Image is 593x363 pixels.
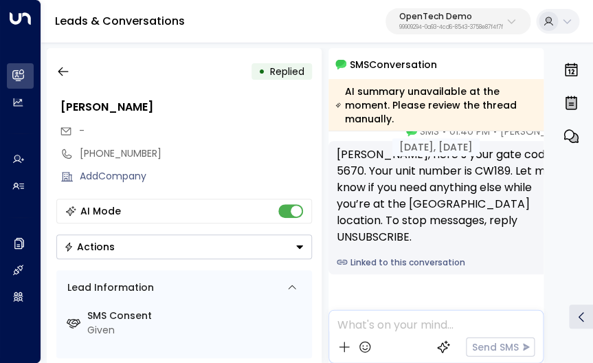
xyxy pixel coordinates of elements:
[55,13,185,29] a: Leads & Conversations
[337,146,568,245] div: [PERSON_NAME], here’s your gate code: 5670. Your unit number is CW189. Let me know if you need an...
[258,59,265,84] div: •
[79,124,85,137] span: -
[399,12,503,21] p: OpenTech Demo
[399,25,503,30] p: 99909294-0a93-4cd6-8543-3758e87f4f7f
[350,56,437,72] span: SMS Conversation
[64,241,115,253] div: Actions
[87,323,306,338] div: Given
[337,256,568,269] a: Linked to this conversation
[63,280,154,295] div: Lead Information
[80,169,312,184] div: AddCompany
[335,85,536,126] div: AI summary unavailable at the moment. Please review the thread manually.
[60,99,312,115] div: [PERSON_NAME]
[80,146,312,161] div: [PHONE_NUMBER]
[270,65,304,78] span: Replied
[87,309,306,323] label: SMS Consent
[56,234,312,259] div: Button group with a nested menu
[80,204,121,218] div: AI Mode
[56,234,312,259] button: Actions
[392,138,480,156] div: [DATE], [DATE]
[385,8,530,34] button: OpenTech Demo99909294-0a93-4cd6-8543-3758e87f4f7f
